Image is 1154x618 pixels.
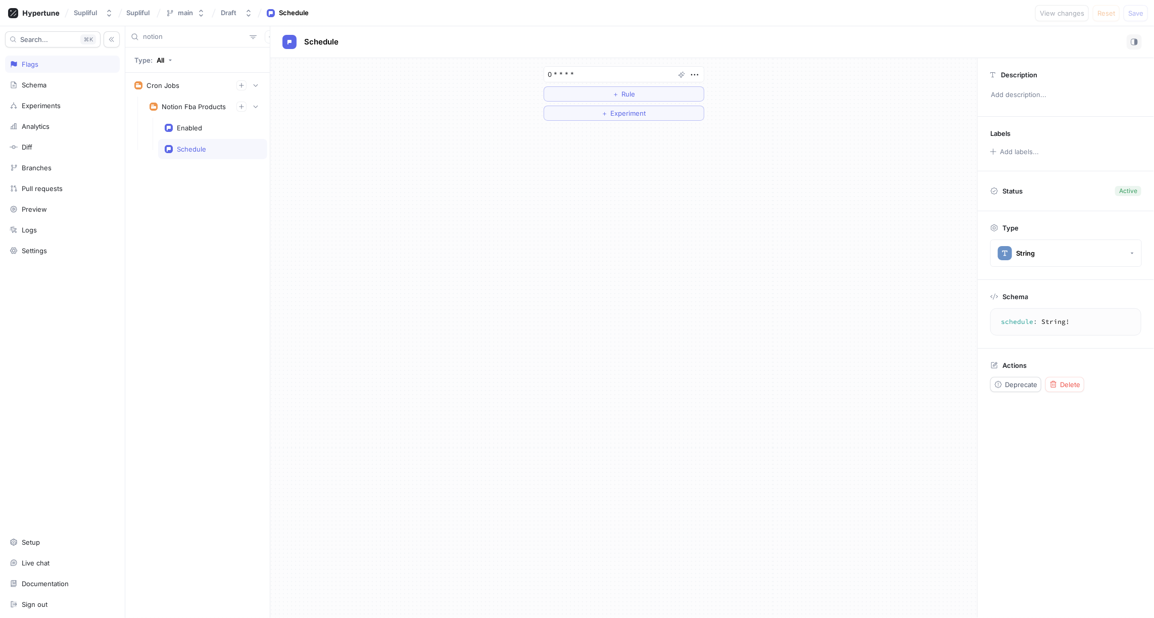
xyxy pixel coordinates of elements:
button: Reset [1093,5,1120,21]
div: Analytics [22,122,50,130]
button: Search...K [5,31,101,47]
p: Actions [1002,361,1027,369]
button: ＋Experiment [544,106,704,121]
button: View changes [1035,5,1089,21]
p: Status [1002,184,1023,198]
div: Flags [22,60,38,68]
div: String [1016,249,1035,258]
div: Schedule [279,8,309,18]
div: Live chat [22,559,50,567]
p: Description [1001,71,1037,79]
span: Delete [1060,382,1080,388]
div: Sign out [22,600,47,608]
button: Add labels... [987,145,1041,158]
span: Deprecate [1005,382,1037,388]
div: Cron Jobs [147,81,179,89]
div: Schedule [177,145,206,153]
span: Supliful [126,9,150,16]
span: Schedule [304,38,339,46]
div: main [178,9,193,17]
div: Add labels... [1000,149,1039,155]
div: Logs [22,226,37,234]
button: Deprecate [990,377,1041,392]
div: Enabled [177,124,202,132]
span: ＋ [602,110,608,116]
button: Type: All [131,51,176,69]
div: Pull requests [22,184,63,193]
button: Supliful [70,5,117,21]
button: Delete [1045,377,1084,392]
div: Diff [22,143,32,151]
span: Experiment [611,110,646,116]
p: Type: [134,56,153,64]
div: Supliful [74,9,97,17]
button: ＋Rule [544,86,704,102]
p: Type [1002,224,1019,232]
div: Schema [22,81,46,89]
div: Active [1119,186,1137,196]
div: Draft [221,9,236,17]
div: Documentation [22,580,69,588]
span: View changes [1040,10,1084,16]
button: main [162,5,209,21]
span: Search... [20,36,48,42]
span: ＋ [612,91,619,97]
div: Setup [22,538,40,546]
button: String [990,240,1142,267]
div: Branches [22,164,52,172]
p: Schema [1002,293,1028,301]
span: Save [1128,10,1143,16]
div: Notion Fba Products [162,103,226,111]
div: Experiments [22,102,61,110]
div: Settings [22,247,47,255]
p: Labels [990,129,1011,137]
span: Rule [621,91,635,97]
a: Documentation [5,575,120,592]
input: Search... [143,32,246,42]
div: K [80,34,96,44]
button: Save [1124,5,1148,21]
div: Preview [22,205,47,213]
button: Draft [217,5,257,21]
textarea: schedule: String! [995,313,1137,331]
span: Reset [1097,10,1115,16]
p: Add description... [986,86,1145,104]
div: All [157,56,164,64]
